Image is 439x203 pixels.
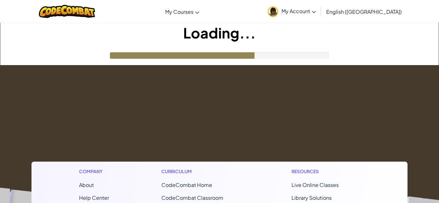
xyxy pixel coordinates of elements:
[268,6,278,17] img: avatar
[291,168,360,175] h1: Resources
[39,5,95,18] img: CodeCombat logo
[79,168,109,175] h1: Company
[291,182,339,188] a: Live Online Classes
[161,182,212,188] span: CodeCombat Home
[165,8,193,15] span: My Courses
[264,1,319,21] a: My Account
[161,168,239,175] h1: Curriculum
[79,194,109,201] a: Help Center
[161,194,223,201] a: CodeCombat Classroom
[291,194,332,201] a: Library Solutions
[323,3,405,20] a: English ([GEOGRAPHIC_DATA])
[79,182,94,188] a: About
[326,8,402,15] span: English ([GEOGRAPHIC_DATA])
[162,3,202,20] a: My Courses
[0,23,439,43] h1: Loading...
[282,8,316,14] span: My Account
